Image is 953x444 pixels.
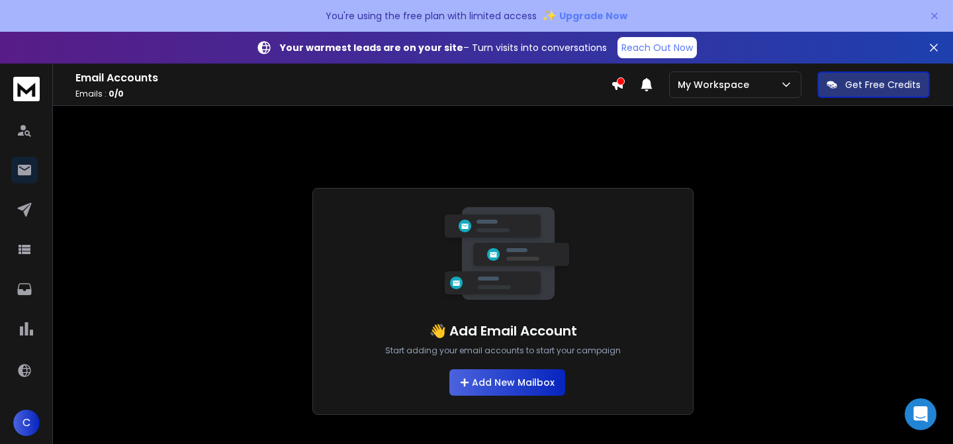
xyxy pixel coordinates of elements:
p: – Turn visits into conversations [280,41,607,54]
button: ✨Upgrade Now [542,3,627,29]
div: Open Intercom Messenger [905,398,936,430]
a: Reach Out Now [617,37,697,58]
button: Add New Mailbox [449,369,565,396]
span: 0 / 0 [109,88,124,99]
p: Get Free Credits [845,78,921,91]
p: Reach Out Now [621,41,693,54]
p: My Workspace [678,78,754,91]
h1: Email Accounts [75,70,611,86]
p: You're using the free plan with limited access [326,9,537,22]
span: ✨ [542,7,557,25]
span: Upgrade Now [559,9,627,22]
p: Start adding your email accounts to start your campaign [385,345,621,356]
h1: 👋 Add Email Account [430,322,577,340]
button: C [13,410,40,436]
button: Get Free Credits [817,71,930,98]
img: logo [13,77,40,101]
p: Emails : [75,89,611,99]
strong: Your warmest leads are on your site [280,41,463,54]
